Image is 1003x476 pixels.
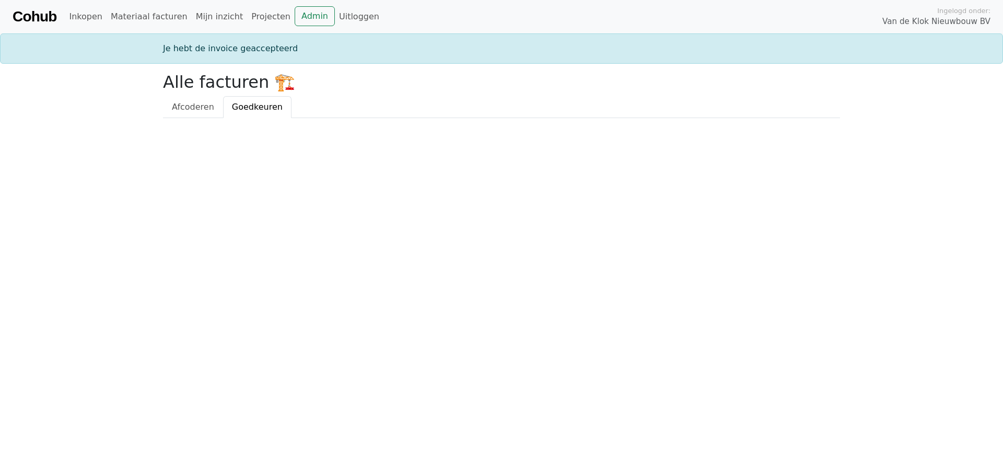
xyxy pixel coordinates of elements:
[882,16,990,28] span: Van de Klok Nieuwbouw BV
[335,6,383,27] a: Uitloggen
[247,6,295,27] a: Projecten
[157,42,846,55] div: Je hebt de invoice geaccepteerd
[232,102,283,112] span: Goedkeuren
[192,6,248,27] a: Mijn inzicht
[13,4,56,29] a: Cohub
[65,6,106,27] a: Inkopen
[937,6,990,16] span: Ingelogd onder:
[295,6,335,26] a: Admin
[172,102,214,112] span: Afcoderen
[163,72,840,92] h2: Alle facturen 🏗️
[163,96,223,118] a: Afcoderen
[107,6,192,27] a: Materiaal facturen
[223,96,291,118] a: Goedkeuren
